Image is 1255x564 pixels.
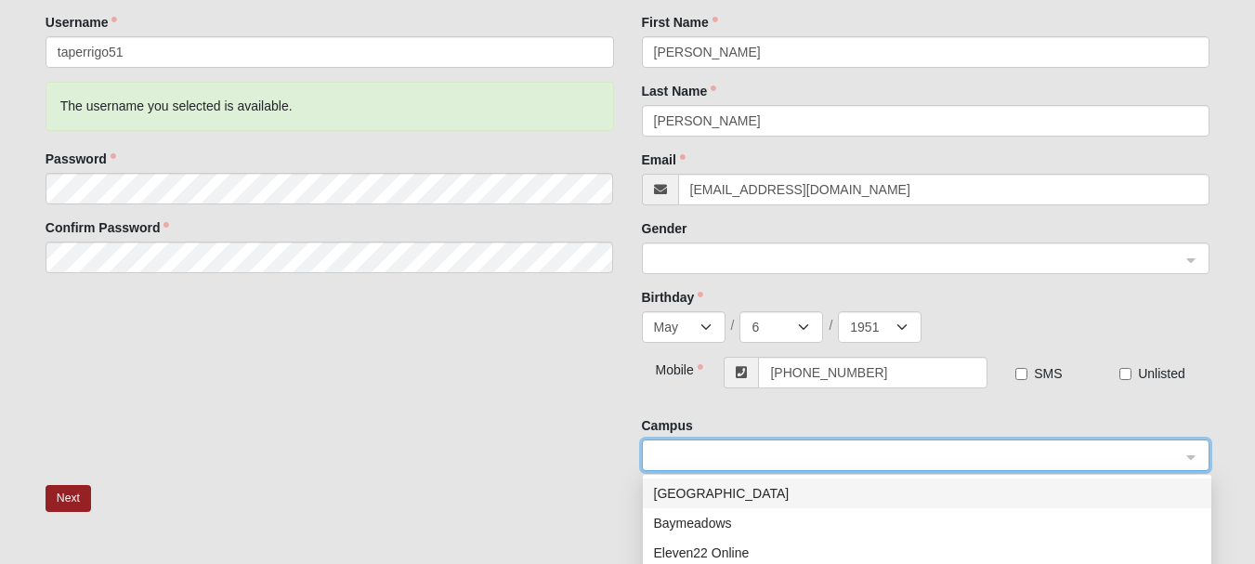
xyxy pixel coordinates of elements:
label: Username [46,13,118,32]
input: Unlisted [1119,368,1131,380]
label: First Name [642,13,718,32]
span: Unlisted [1138,366,1185,381]
label: Campus [642,416,693,435]
span: / [829,316,832,334]
div: Arlington [643,479,1211,508]
div: Baymeadows [643,508,1211,538]
div: Mobile [642,357,689,379]
span: SMS [1034,366,1062,381]
label: Birthday [642,288,704,307]
div: The username you selected is available. [46,82,614,131]
label: Gender [642,219,687,238]
input: SMS [1015,368,1027,380]
span: / [731,316,735,334]
div: [GEOGRAPHIC_DATA] [654,483,1200,504]
div: Baymeadows [654,513,1200,533]
label: Confirm Password [46,218,170,237]
button: Next [46,485,91,512]
div: Eleven22 Online [654,543,1200,563]
label: Password [46,150,116,168]
label: Last Name [642,82,717,100]
label: Email [642,151,686,169]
